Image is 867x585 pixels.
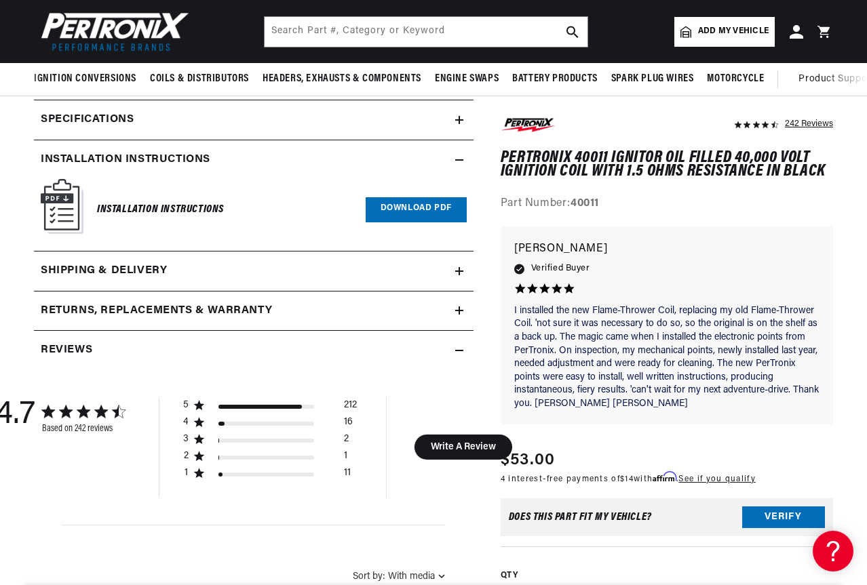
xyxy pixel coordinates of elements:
[531,262,590,277] span: Verified Buyer
[41,151,210,169] h2: Installation instructions
[41,111,134,129] h2: Specifications
[265,17,587,47] input: Search Part #, Category or Keyword
[514,304,820,411] p: I installed the new Flame-Thrower Coil, replacing my old Flame-Thrower Coil. 'not sure it was nec...
[700,63,771,95] summary: Motorcycle
[785,115,833,132] div: 242 Reviews
[604,63,701,95] summary: Spark Plug Wires
[263,72,421,86] span: Headers, Exhausts & Components
[501,571,833,582] label: QTY
[501,196,833,214] div: Part Number:
[41,262,167,280] h2: Shipping & Delivery
[698,25,769,38] span: Add my vehicle
[501,448,556,472] span: $53.00
[388,571,435,582] div: With media
[183,399,189,411] div: 5
[674,17,775,47] a: Add my vehicle
[611,72,694,86] span: Spark Plug Wires
[353,571,385,582] span: Sort by:
[41,302,272,320] h2: Returns, Replacements & Warranty
[707,72,764,86] span: Motorcycle
[34,72,136,86] span: Ignition Conversions
[501,472,756,485] p: 4 interest-free payments of with .
[678,475,755,483] a: See if you qualify - Learn more about Affirm Financing (opens in modal)
[509,512,652,523] div: Does This part fit My vehicle?
[344,433,349,450] div: 2
[512,72,598,86] span: Battery Products
[435,72,499,86] span: Engine Swaps
[34,331,474,370] summary: Reviews
[501,151,833,179] h1: PerTronix 40011 Ignitor Oil Filled 40,000 Volt Ignition Coil with 1.5 Ohms Resistance in Black
[344,399,357,416] div: 212
[34,251,474,291] summary: Shipping & Delivery
[34,140,474,180] summary: Installation instructions
[505,63,604,95] summary: Battery Products
[150,72,249,86] span: Coils & Distributors
[183,433,189,445] div: 3
[183,450,189,462] div: 2
[34,100,474,140] summary: Specifications
[183,416,189,428] div: 4
[414,435,512,460] button: Write A Review
[34,8,190,55] img: Pertronix
[183,450,357,467] div: 2 star by 1 reviews
[256,63,428,95] summary: Headers, Exhausts & Components
[428,63,505,95] summary: Engine Swaps
[183,433,357,450] div: 3 star by 2 reviews
[558,17,587,47] button: search button
[353,571,445,582] button: Sort by:With media
[620,475,634,483] span: $14
[34,63,143,95] summary: Ignition Conversions
[97,201,224,219] h6: Installation Instructions
[653,472,676,482] span: Affirm
[571,199,599,209] strong: 40011
[41,179,83,234] img: Instruction Manual
[183,416,357,433] div: 4 star by 16 reviews
[344,467,351,484] div: 11
[183,399,357,416] div: 5 star by 212 reviews
[344,450,347,467] div: 1
[514,240,820,259] p: [PERSON_NAME]
[183,467,357,484] div: 1 star by 11 reviews
[143,63,256,95] summary: Coils & Distributors
[41,342,92,359] h2: Reviews
[742,507,825,529] button: Verify
[344,416,353,433] div: 16
[183,467,189,479] div: 1
[34,291,474,331] summary: Returns, Replacements & Warranty
[42,424,125,434] div: Based on 242 reviews
[366,197,467,222] a: Download PDF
